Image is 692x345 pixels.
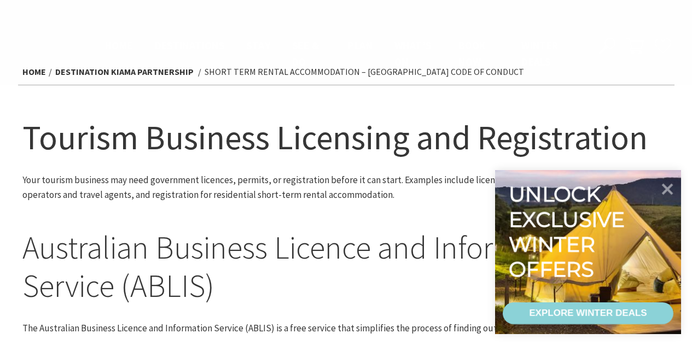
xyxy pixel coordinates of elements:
[22,115,670,160] h1: Tourism Business Licensing and Registration
[94,37,586,71] nav: Main Menu
[503,302,673,324] a: EXPLORE WINTER DEALS
[394,39,431,68] span: What’s On
[348,39,373,52] span: Plan
[529,302,647,324] div: EXPLORE WINTER DEALS
[458,39,486,68] span: Book now
[22,321,670,336] p: The Australian Business Licence and Information Service (ABLIS) is a free service that simplifies...
[292,39,319,68] span: See & Do
[105,39,133,52] span: Home
[521,39,558,68] span: Winter Deals
[22,229,670,305] h2: Australian Business Licence and Information Service (ABLIS)
[246,39,270,52] span: Stay
[22,173,670,202] p: Your tourism business may need government licences, permits, or registration before it can start....
[155,39,225,52] span: Destinations
[509,182,630,282] div: Unlock exclusive winter offers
